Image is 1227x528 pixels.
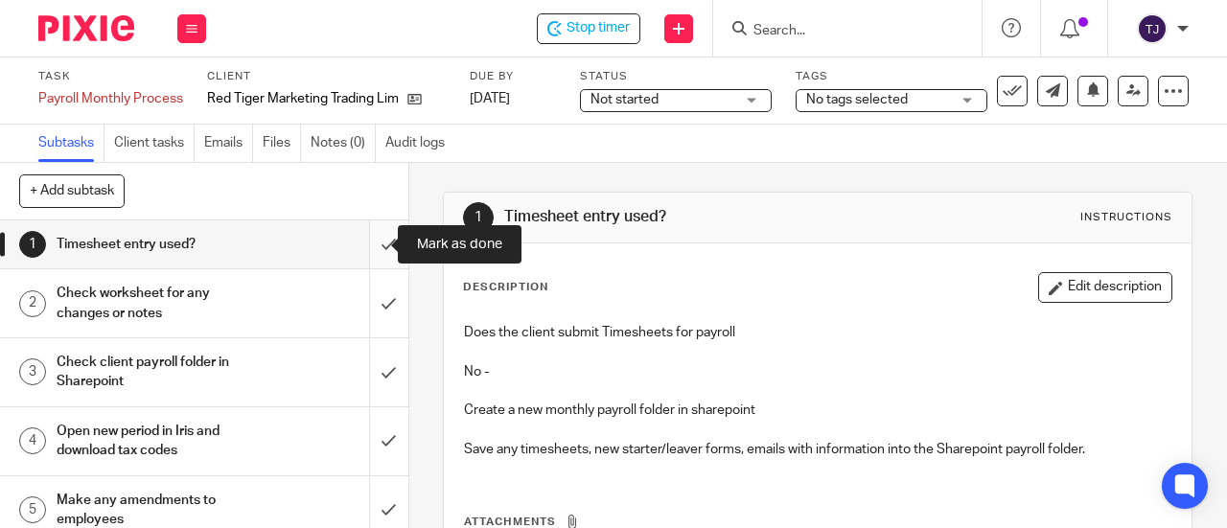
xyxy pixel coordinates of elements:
div: 5 [19,496,46,523]
a: Emails [204,125,253,162]
p: Does the client submit Timesheets for payroll [464,323,1171,342]
span: No tags selected [806,93,908,106]
h1: Timesheet entry used? [504,207,859,227]
img: Pixie [38,15,134,41]
label: Task [38,69,183,84]
a: Files [263,125,301,162]
a: Client tasks [114,125,195,162]
span: Stop timer [567,18,630,38]
button: + Add subtask [19,174,125,207]
input: Search [752,23,924,40]
div: 1 [19,231,46,258]
div: 2 [19,290,46,317]
h1: Check worksheet for any changes or notes [57,279,252,328]
span: Attachments [464,517,556,527]
img: svg%3E [1137,13,1168,44]
label: Status [580,69,772,84]
label: Client [207,69,446,84]
span: [DATE] [470,92,510,105]
div: Payroll Monthly Process [38,89,183,108]
button: Edit description [1038,272,1172,303]
p: Save any timesheets, new starter/leaver forms, emails with information into the Sharepoint payrol... [464,440,1171,459]
h1: Timesheet entry used? [57,230,252,259]
a: Notes (0) [311,125,376,162]
div: Red Tiger Marketing Trading Limited - Payroll Monthly Process [537,13,640,44]
div: 3 [19,358,46,385]
h1: Check client payroll folder in Sharepoint [57,348,252,397]
span: Not started [590,93,659,106]
p: Create a new monthly payroll folder in sharepoint [464,401,1171,420]
p: No - [464,362,1171,381]
h1: Open new period in Iris and download tax codes [57,417,252,466]
label: Tags [796,69,987,84]
div: 1 [463,202,494,233]
p: Description [463,280,548,295]
p: Red Tiger Marketing Trading Limited [207,89,398,108]
div: 4 [19,427,46,454]
a: Subtasks [38,125,104,162]
label: Due by [470,69,556,84]
div: Instructions [1080,210,1172,225]
a: Audit logs [385,125,454,162]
